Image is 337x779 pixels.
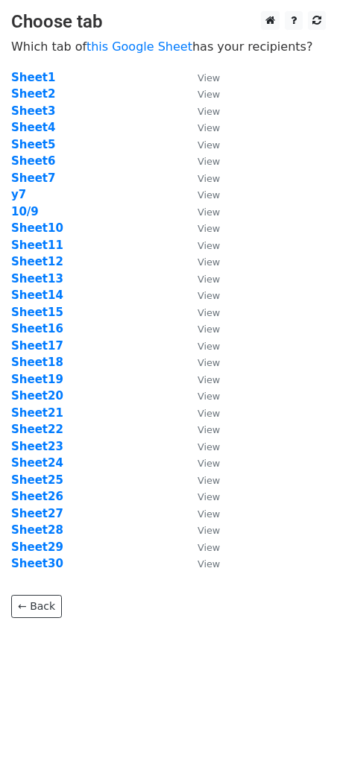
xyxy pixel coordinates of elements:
h3: Choose tab [11,11,326,33]
a: View [183,373,220,386]
small: View [198,240,220,251]
a: Sheet22 [11,423,63,436]
a: View [183,104,220,118]
a: View [183,171,220,185]
small: View [198,458,220,469]
small: View [198,156,220,167]
a: Sheet16 [11,322,63,335]
a: View [183,440,220,453]
small: View [198,475,220,486]
a: View [183,389,220,403]
a: View [183,255,220,268]
small: View [198,290,220,301]
a: 10/9 [11,205,39,218]
a: View [183,306,220,319]
a: View [183,406,220,420]
a: View [183,456,220,470]
a: Sheet5 [11,138,55,151]
a: Sheet2 [11,87,55,101]
small: View [198,357,220,368]
a: View [183,423,220,436]
a: Sheet4 [11,121,55,134]
small: View [198,441,220,452]
a: Sheet18 [11,356,63,369]
small: View [198,391,220,402]
small: View [198,274,220,285]
small: View [198,508,220,520]
a: View [183,87,220,101]
small: View [198,206,220,218]
a: Sheet27 [11,507,63,520]
small: View [198,408,220,419]
a: Sheet30 [11,557,63,570]
a: View [183,473,220,487]
a: View [183,138,220,151]
a: Sheet23 [11,440,63,453]
a: this Google Sheet [86,40,192,54]
a: Sheet11 [11,239,63,252]
small: View [198,89,220,100]
small: View [198,106,220,117]
a: Sheet15 [11,306,63,319]
a: View [183,221,220,235]
a: View [183,322,220,335]
a: View [183,490,220,503]
a: Sheet10 [11,221,63,235]
a: y7 [11,188,26,201]
a: View [183,121,220,134]
a: Sheet12 [11,255,63,268]
a: ← Back [11,595,62,618]
strong: Sheet17 [11,339,63,353]
a: View [183,356,220,369]
a: View [183,288,220,302]
a: Sheet1 [11,71,55,84]
a: View [183,205,220,218]
a: View [183,239,220,252]
strong: Sheet25 [11,473,63,487]
a: View [183,523,220,537]
a: View [183,540,220,554]
a: Sheet13 [11,272,63,286]
strong: Sheet6 [11,154,55,168]
small: View [198,189,220,201]
a: Sheet19 [11,373,63,386]
a: View [183,272,220,286]
a: Sheet21 [11,406,63,420]
a: View [183,154,220,168]
strong: Sheet7 [11,171,55,185]
p: Which tab of has your recipients? [11,39,326,54]
strong: Sheet28 [11,523,63,537]
small: View [198,424,220,435]
small: View [198,122,220,133]
a: Sheet26 [11,490,63,503]
small: View [198,72,220,83]
small: View [198,256,220,268]
small: View [198,173,220,184]
small: View [198,525,220,536]
small: View [198,139,220,151]
a: Sheet3 [11,104,55,118]
a: Sheet20 [11,389,63,403]
small: View [198,374,220,385]
a: Sheet14 [11,288,63,302]
a: Sheet29 [11,540,63,554]
small: View [198,558,220,570]
a: Sheet24 [11,456,63,470]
